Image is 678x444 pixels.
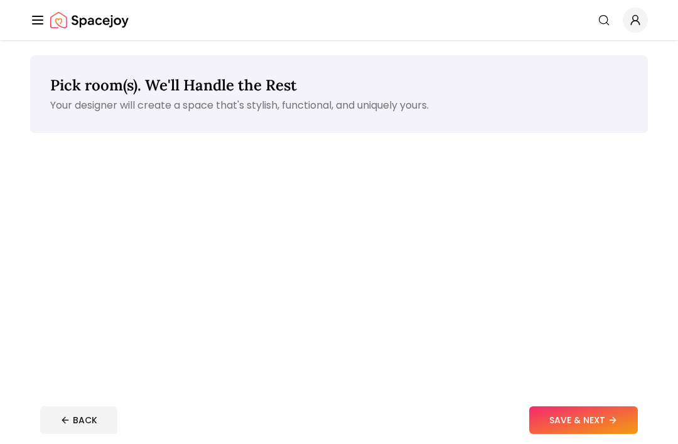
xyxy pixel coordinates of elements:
[50,8,129,33] a: Spacejoy
[40,406,117,434] button: BACK
[529,406,638,434] button: SAVE & NEXT
[50,75,297,95] span: Pick room(s). We'll Handle the Rest
[50,98,628,113] p: Your designer will create a space that's stylish, functional, and uniquely yours.
[50,8,129,33] img: Spacejoy Logo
